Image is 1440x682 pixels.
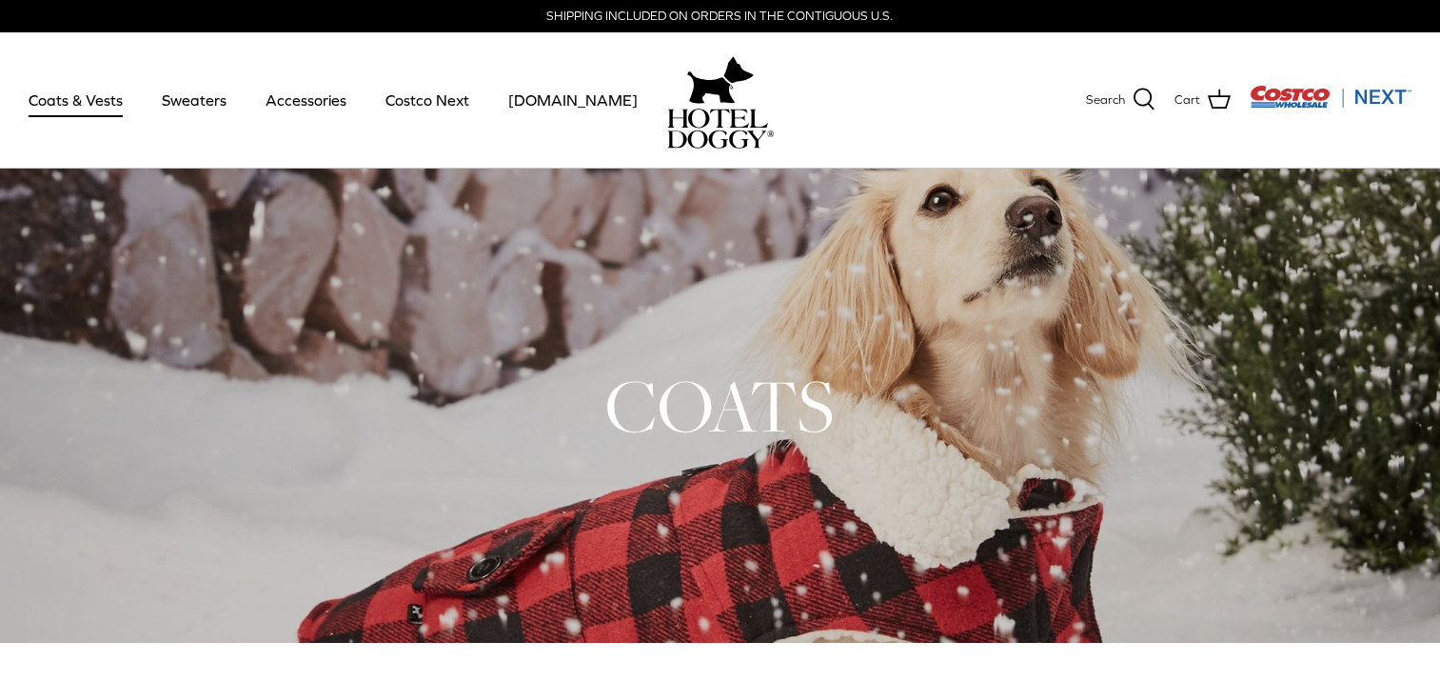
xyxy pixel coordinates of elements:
[45,359,1396,452] h1: COATS
[491,68,655,132] a: [DOMAIN_NAME]
[11,68,140,132] a: Coats & Vests
[1086,90,1125,110] span: Search
[368,68,486,132] a: Costco Next
[1174,88,1231,112] a: Cart
[248,68,364,132] a: Accessories
[1250,85,1411,109] img: Costco Next
[687,51,754,109] img: hoteldoggy.com
[1086,88,1155,112] a: Search
[667,109,774,149] img: hoteldoggycom
[1174,90,1200,110] span: Cart
[145,68,244,132] a: Sweaters
[667,51,774,149] a: hoteldoggy.com hoteldoggycom
[1250,97,1411,111] a: Visit Costco Next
